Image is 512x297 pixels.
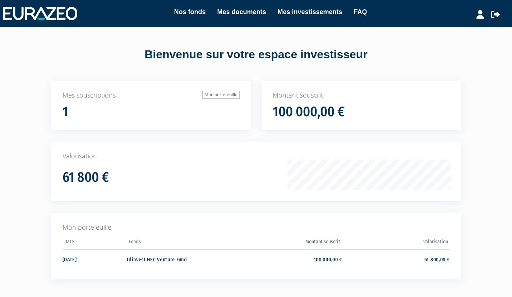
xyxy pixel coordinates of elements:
td: 100 000,00 € [235,249,342,269]
img: 1732889491-logotype_eurazeo_blanc_rvb.png [3,7,77,20]
div: Bienvenue sur votre espace investisseur [35,46,477,63]
p: Valorisation [63,152,450,161]
th: Montant souscrit [235,237,342,250]
h1: 1 [63,104,68,120]
a: Mes investissements [277,7,342,17]
p: Montant souscrit [273,91,450,100]
th: Fonds [127,237,234,250]
h1: 100 000,00 € [273,104,345,120]
p: Mon portefeuille [63,223,450,232]
td: Idinvest HEC Venture Fund [127,249,234,269]
a: Nos fonds [174,7,206,17]
th: Date [63,237,127,250]
a: Mes documents [217,7,266,17]
th: Valorisation [342,237,449,250]
a: FAQ [354,7,367,17]
h1: 61 800 € [63,170,109,185]
p: Mes souscriptions [63,91,240,100]
td: 61 800,00 € [342,249,449,269]
td: [DATE] [63,249,127,269]
a: Mon portefeuille [202,91,240,99]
